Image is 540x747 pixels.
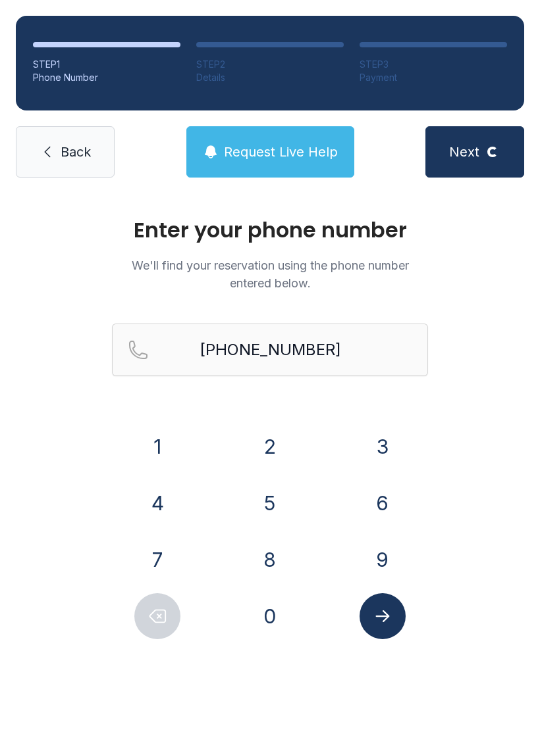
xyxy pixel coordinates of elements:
[112,256,428,292] p: We'll find your reservation using the phone number entered below.
[224,143,338,161] span: Request Live Help
[360,537,406,583] button: 9
[196,71,344,84] div: Details
[33,58,180,71] div: STEP 1
[112,324,428,376] input: Reservation phone number
[360,423,406,470] button: 3
[134,537,180,583] button: 7
[61,143,91,161] span: Back
[247,423,293,470] button: 2
[196,58,344,71] div: STEP 2
[33,71,180,84] div: Phone Number
[134,423,180,470] button: 1
[247,593,293,639] button: 0
[360,58,507,71] div: STEP 3
[247,480,293,526] button: 5
[247,537,293,583] button: 8
[134,593,180,639] button: Delete number
[360,593,406,639] button: Submit lookup form
[112,220,428,241] h1: Enter your phone number
[360,480,406,526] button: 6
[134,480,180,526] button: 4
[449,143,479,161] span: Next
[360,71,507,84] div: Payment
